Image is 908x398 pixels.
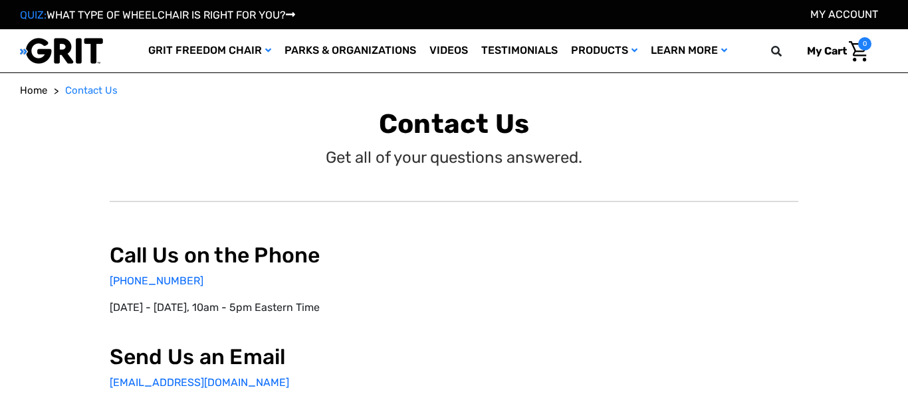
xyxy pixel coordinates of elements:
a: QUIZ:WHAT TYPE OF WHEELCHAIR IS RIGHT FOR YOU? [20,9,295,21]
a: Videos [423,29,475,72]
span: 0 [858,37,871,50]
span: QUIZ: [20,9,47,21]
h2: Send Us an Email [110,344,444,369]
p: Get all of your questions answered. [326,146,582,169]
a: [PHONE_NUMBER] [110,274,203,287]
img: Cart [849,41,868,62]
a: Account [810,8,878,21]
span: Contact Us [65,84,118,96]
span: My Cart [807,45,847,57]
img: GRIT All-Terrain Wheelchair and Mobility Equipment [20,37,103,64]
a: Home [20,83,47,98]
h2: Call Us on the Phone [110,243,444,268]
a: Testimonials [475,29,564,72]
a: GRIT Freedom Chair [142,29,278,72]
a: Products [564,29,644,72]
b: Contact Us [379,108,530,140]
input: Search [777,37,797,65]
a: [EMAIL_ADDRESS][DOMAIN_NAME] [110,376,289,389]
a: Cart with 0 items [797,37,871,65]
p: [DATE] - [DATE], 10am - 5pm Eastern Time [110,300,444,316]
nav: Breadcrumb [20,83,888,98]
span: Home [20,84,47,96]
a: Contact Us [65,83,118,98]
a: Learn More [644,29,734,72]
a: Parks & Organizations [278,29,423,72]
